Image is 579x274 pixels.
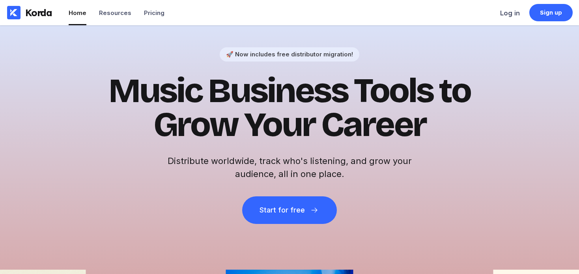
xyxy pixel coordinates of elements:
div: Resources [99,9,131,17]
h2: Distribute worldwide, track who's listening, and grow your audience, all in one place. [163,155,416,181]
div: Home [69,9,86,17]
div: Sign up [540,9,562,17]
button: Start for free [242,196,337,224]
div: Pricing [144,9,164,17]
div: Start for free [260,206,304,214]
a: Sign up [529,4,573,21]
div: Log in [500,9,520,17]
div: Korda [25,7,52,19]
div: 🚀 Now includes free distributor migration! [226,50,353,58]
h1: Music Business Tools to Grow Your Career [96,74,483,142]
